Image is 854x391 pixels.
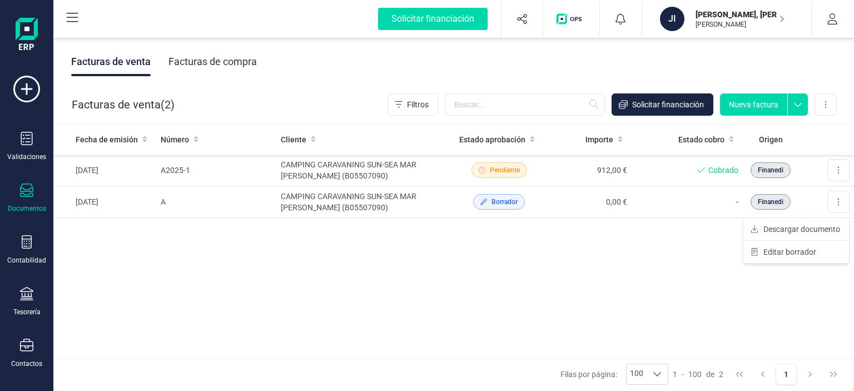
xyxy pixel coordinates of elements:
td: A [156,186,276,218]
span: 100 [688,369,702,380]
span: Filtros [407,99,429,110]
button: Logo de OPS [550,1,593,37]
button: Next Page [800,364,821,385]
div: Solicitar financiación [378,8,488,30]
span: Estado cobro [678,134,724,145]
button: Last Page [823,364,844,385]
span: Cliente [281,134,306,145]
td: A2025-1 [156,155,276,186]
div: Facturas de compra [168,47,257,76]
span: Cobrado [708,165,738,176]
span: de [706,369,714,380]
span: Fecha de emisión [76,134,138,145]
span: Origen [759,134,783,145]
button: First Page [729,364,750,385]
button: Filtros [388,93,438,116]
span: Editar borrador [763,246,816,258]
button: Nueva factura [720,93,787,116]
p: - [636,195,738,209]
div: Tesorería [13,308,41,316]
div: Documentos [8,204,46,213]
img: Logo Finanedi [16,18,38,53]
div: Facturas de venta ( ) [72,93,175,116]
button: JI[PERSON_NAME], [PERSON_NAME][PERSON_NAME] [656,1,798,37]
td: [DATE] [53,186,156,218]
span: 2 [165,97,171,112]
div: Validaciones [7,152,46,161]
span: Borrador [491,197,518,207]
button: Previous Page [752,364,773,385]
span: Finanedi [758,197,783,207]
button: Editar borrador [743,241,849,263]
td: CAMPING CARAVANING SUN-SEA MAR [PERSON_NAME] (B05507090) [276,186,455,218]
input: Buscar... [445,93,605,116]
span: 1 [673,369,677,380]
div: Filas por página: [560,364,668,385]
span: Solicitar financiación [632,99,704,110]
div: Facturas de venta [71,47,151,76]
div: Contabilidad [7,256,46,265]
span: 100 [627,364,647,384]
span: Estado aprobación [459,134,525,145]
button: Page 1 [776,364,797,385]
div: - [673,369,723,380]
button: Descargar documento [743,218,849,240]
td: 0,00 € [544,186,632,218]
span: Descargar documento [763,224,840,235]
div: Contactos [11,359,42,368]
span: Número [161,134,189,145]
button: Solicitar financiación [365,1,501,37]
p: [PERSON_NAME] [696,20,785,29]
span: Finanedi [758,165,783,175]
td: 912,00 € [544,155,632,186]
span: 2 [719,369,723,380]
button: Solicitar financiación [612,93,713,116]
img: Logo de OPS [557,13,586,24]
span: Importe [585,134,613,145]
span: Pendiente [490,165,520,175]
td: [DATE] [53,155,156,186]
p: [PERSON_NAME], [PERSON_NAME] [696,9,785,20]
div: JI [660,7,684,31]
td: CAMPING CARAVANING SUN-SEA MAR [PERSON_NAME] (B05507090) [276,155,455,186]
